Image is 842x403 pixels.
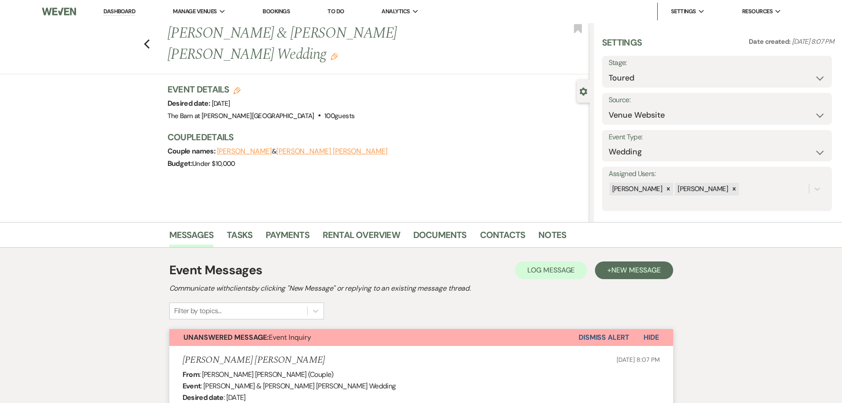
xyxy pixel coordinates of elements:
span: Log Message [527,265,575,275]
b: Desired date [183,393,224,402]
button: Unanswered Message:Event Inquiry [169,329,579,346]
a: Rental Overview [323,228,400,247]
strong: Unanswered Message: [183,333,269,342]
a: Messages [169,228,214,247]
label: Stage: [609,57,825,69]
button: [PERSON_NAME] [217,148,272,155]
span: 100 guests [324,111,354,120]
label: Event Type: [609,131,825,144]
a: Payments [266,228,309,247]
span: [DATE] [212,99,230,108]
a: Bookings [263,8,290,15]
span: The Barn at [PERSON_NAME][GEOGRAPHIC_DATA] [168,111,314,120]
h1: [PERSON_NAME] & [PERSON_NAME] [PERSON_NAME] Wedding [168,23,502,65]
a: Dashboard [103,8,135,16]
h5: [PERSON_NAME] [PERSON_NAME] [183,355,325,366]
a: Contacts [480,228,526,247]
span: Date created: [749,37,792,46]
h2: Communicate with clients by clicking "New Message" or replying to an existing message thread. [169,283,673,294]
span: New Message [611,265,660,275]
div: [PERSON_NAME] [610,183,664,196]
b: From [183,370,199,379]
button: Edit [331,52,338,60]
button: Log Message [515,261,587,279]
a: To Do [328,8,344,15]
span: Couple names: [168,146,217,156]
span: Settings [671,7,696,16]
button: Hide [629,329,673,346]
h1: Event Messages [169,261,263,280]
span: Analytics [381,7,410,16]
button: +New Message [595,261,673,279]
span: Resources [742,7,773,16]
span: Manage Venues [173,7,217,16]
a: Documents [413,228,467,247]
a: Notes [538,228,566,247]
span: Budget: [168,159,193,168]
img: Weven Logo [42,2,76,21]
b: Event [183,381,201,391]
button: [PERSON_NAME] [PERSON_NAME] [276,148,388,155]
span: [DATE] 8:07 PM [617,356,659,364]
div: [PERSON_NAME] [675,183,729,196]
span: & [217,147,388,156]
h3: Settings [602,36,642,56]
div: Filter by topics... [174,306,221,316]
span: Event Inquiry [183,333,311,342]
span: Desired date: [168,99,212,108]
label: Source: [609,94,825,107]
h3: Event Details [168,83,355,96]
span: [DATE] 8:07 PM [792,37,834,46]
h3: Couple Details [168,131,581,143]
span: Hide [644,333,659,342]
button: Close lead details [579,87,587,95]
a: Tasks [227,228,252,247]
button: Dismiss Alert [579,329,629,346]
label: Assigned Users: [609,168,825,180]
span: Under $10,000 [192,159,235,168]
